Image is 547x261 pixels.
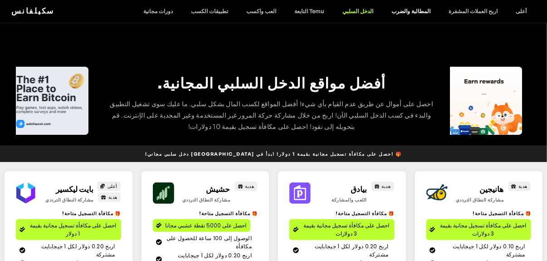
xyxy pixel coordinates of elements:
h2: مشاركة النطاق الترددي [178,197,230,203]
div: الشرائح [450,67,527,135]
a: العب واكسب [237,8,285,15]
span: اربح 0.20 دولار لكل 1 جيجابايت مشتركة [300,242,391,259]
a: احصل على مكافأة تسجيل مجانية بقيمة 3 دولارات [289,219,395,240]
h2: 🎁 مكافأة التسجيل متاحة! [153,210,258,217]
a: المطالبة والضرب [382,8,440,15]
h2: أفضل مواقع الدخل السلبي المجانية. [109,72,434,95]
a: بايت ليكسير [56,185,93,194]
h2: 🎁 مكافأة التسجيل متاحة! [289,210,395,217]
span: 🎁 احصل على مكافأة تسجيل مجانية بقيمة 1 دولار! ابدأ في [GEOGRAPHIC_DATA] دخل سلبي مجاني! [146,151,402,158]
nav: قائمة [134,8,536,15]
span: هدية [108,194,117,201]
a: هدية [235,182,258,191]
a: هدية [371,182,394,191]
a: أعلى [97,182,121,191]
h2: 🎁 مكافأة التسجيل متاحة! [16,210,121,217]
h2: مشاركة النطاق الترددي [41,197,93,203]
a: حشيش [206,185,230,194]
span: هدية [382,183,391,190]
div: الشرائح [16,67,93,135]
a: هانيجين [479,185,503,194]
a: هدية [508,182,531,191]
span: اربح 0.20 دولار لكل 1 جيجابايت مشتركة [27,242,117,259]
span: احصل على مكافأة تسجيل مجانية بقيمة 3 دولارات [302,222,391,238]
a: بيادق [351,185,367,194]
p: احصل على أموال عن طريق عدم القيام بأي شيء! أفضل المواقع لكسب المال بشكل سلبي. ما عليك سوى تشغيل ا... [109,98,434,133]
a: دورات مجانية [134,8,182,15]
a: اربح العملات المشفرة [440,8,507,15]
a: تطبيقات الكسب [182,8,237,15]
span: أعلى [107,183,117,190]
span: احصل على مكافأة تسجيل مجانية بقيمة 1 دولار [29,222,117,238]
a: Temu التابعة [285,8,333,15]
span: هدية [245,183,254,190]
h2: 🎁 مكافأة التسجيل متاحة! [426,210,532,217]
a: احصل على مكافأة تسجيل مجانية بقيمة 3 دولارات [426,219,532,240]
h2: مشاركة النطاق الترددي [451,197,503,203]
a: هدية [98,192,121,202]
a: سكيلفانس [11,6,54,15]
a: الدخل السلبي [333,8,382,15]
a: احصل على مكافأة تسجيل مجانية بقيمة 1 دولار [16,219,121,240]
span: اربح 0.10 دولار لكل 1 جيجابايت مشتركة [437,242,527,259]
span: احصل على 5000 نقطة عشبي مجانا [166,222,247,230]
a: احصل على 5000 نقطة عشبي مجانا [153,219,250,232]
a: 🎁 احصل على مكافأة تسجيل مجانية بقيمة 1 دولار! ابدأ في [GEOGRAPHIC_DATA] دخل سلبي مجاني! [142,148,405,160]
span: الوصول إلى 100 ساعة للحصول على مكافأة [164,234,254,251]
h2: اللعب والمشاركة [315,197,367,203]
span: احصل على مكافأة تسجيل مجانية بقيمة 3 دولارات [439,222,528,238]
a: أعلى [507,8,536,15]
span: هدية [518,183,527,190]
